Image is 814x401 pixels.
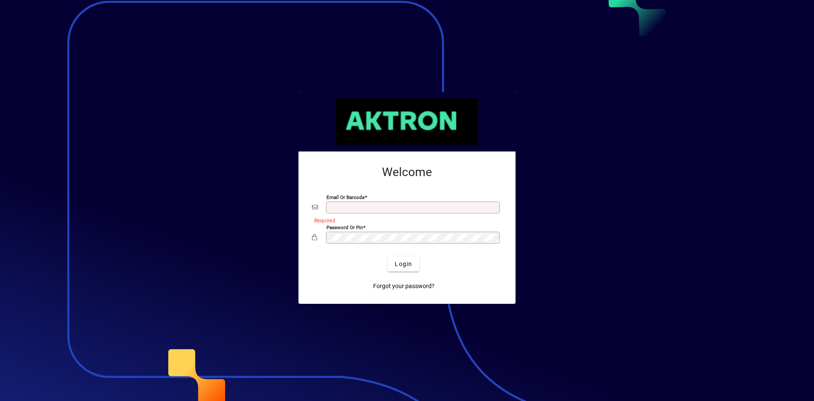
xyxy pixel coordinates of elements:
h2: Welcome [312,165,502,179]
span: Forgot your password? [373,282,435,291]
button: Login [388,256,419,272]
mat-error: Required [314,216,495,224]
mat-label: Password or Pin [326,224,363,230]
a: Forgot your password? [370,278,438,294]
mat-label: Email or Barcode [326,194,365,200]
span: Login [395,260,412,269]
